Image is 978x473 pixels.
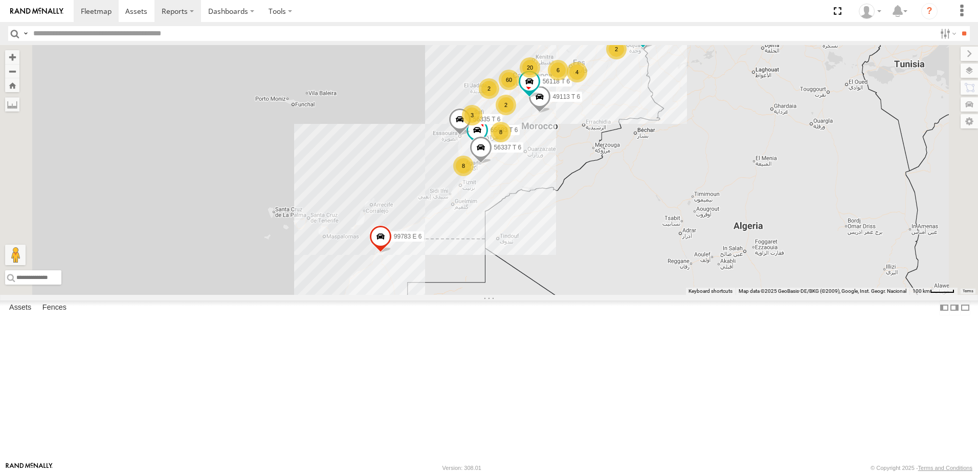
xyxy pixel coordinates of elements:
div: 2 [606,39,627,59]
label: Search Query [21,26,30,41]
i: ? [921,3,938,19]
button: Drag Pegman onto the map to open Street View [5,245,26,265]
label: Dock Summary Table to the Left [939,300,949,315]
span: 99783 E 6 [394,233,422,240]
span: 56337 T 6 [494,144,522,152]
div: 8 [491,122,511,142]
button: Zoom Home [5,78,19,92]
div: Zaid Abu Manneh [855,4,885,19]
div: 4 [567,62,587,82]
span: Map data ©2025 GeoBasis-DE/BKG (©2009), Google, Inst. Geogr. Nacional [739,288,906,294]
button: Map Scale: 100 km per 44 pixels [909,288,958,295]
button: Keyboard shortcuts [688,288,732,295]
div: 6 [548,60,568,80]
span: 56118 T 6 [543,78,570,85]
span: 49113 T 6 [553,94,581,101]
a: Terms (opens in new tab) [963,289,973,293]
div: 8 [453,156,474,176]
div: 20 [520,57,540,78]
label: Search Filter Options [936,26,958,41]
a: Terms and Conditions [918,465,972,471]
button: Zoom out [5,64,19,78]
img: rand-logo.svg [10,8,63,15]
span: 100 km [913,288,930,294]
label: Map Settings [961,114,978,128]
button: Zoom in [5,50,19,64]
div: 3 [462,105,482,125]
label: Hide Summary Table [960,300,970,315]
div: 2 [496,95,516,115]
div: Version: 308.01 [442,465,481,471]
span: 56335 T 6 [473,116,501,123]
div: 2 [479,78,499,99]
label: Assets [4,300,36,315]
label: Dock Summary Table to the Right [949,300,960,315]
div: © Copyright 2025 - [871,465,972,471]
a: Visit our Website [6,463,53,473]
label: Measure [5,97,19,112]
div: 60 [499,70,519,90]
label: Fences [37,300,72,315]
